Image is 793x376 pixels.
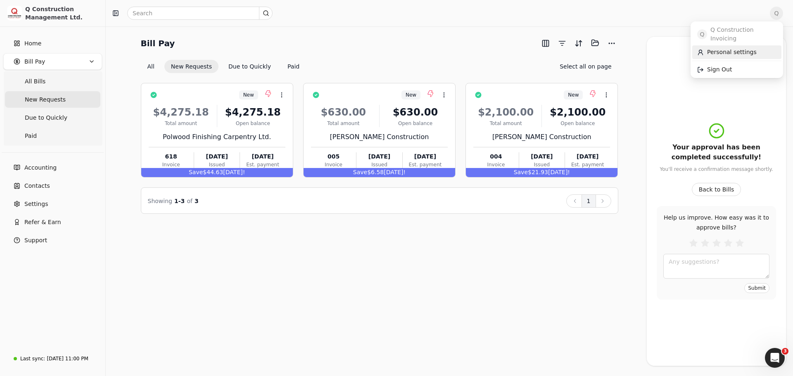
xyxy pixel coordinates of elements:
[148,198,172,204] span: Showing
[568,91,579,99] span: New
[8,97,157,128] div: Send us a messageWe'll be back online in 1 hour
[24,57,45,66] span: Bill Pay
[20,355,45,362] div: Last sync:
[25,114,67,122] span: Due to Quickly
[5,91,100,108] a: New Requests
[545,120,610,127] div: Open balance
[141,37,175,50] h2: Bill Pay
[25,95,66,104] span: New Requests
[12,237,153,253] div: How to Get Started with Early Payments
[24,236,47,245] span: Support
[243,91,254,99] span: New
[691,21,783,78] div: Q
[17,59,149,73] p: Hi Q 👋🏼
[47,355,88,362] div: [DATE] 11:00 PM
[18,278,37,284] span: Home
[194,161,240,168] div: Issued
[12,213,153,237] div: Receiving early payments through Quickly
[17,16,28,29] img: logo
[149,132,285,142] div: Polwood Finishing Carpentry Ltd.
[221,120,285,127] div: Open balance
[403,161,448,168] div: Est. payment
[174,198,185,204] span: 1 - 3
[240,152,285,161] div: [DATE]
[223,169,245,175] span: [DATE]!
[473,132,610,142] div: [PERSON_NAME] Construction
[141,168,293,177] div: $44.63
[697,29,707,39] span: Q
[707,48,757,57] span: Personal settings
[17,186,138,195] div: Understanding Quickly’s flexible fees
[25,132,37,140] span: Paid
[127,7,273,20] input: Search
[194,152,240,161] div: [DATE]
[25,77,45,86] span: All Bills
[406,91,416,99] span: New
[17,104,138,113] div: Send us a message
[473,152,518,161] div: 004
[187,198,192,204] span: of
[383,105,448,120] div: $630.00
[142,13,157,28] div: Close
[514,169,528,175] span: Save
[770,7,783,20] span: Q
[17,217,138,234] div: Receiving early payments through Quickly
[3,351,102,366] a: Last sync:[DATE] 11:00 PM
[565,152,610,161] div: [DATE]
[311,161,356,168] div: Invoice
[710,26,776,43] span: Q Construction Invoicing
[25,5,98,21] div: Q Construction Management Ltd.
[311,152,356,161] div: 005
[24,218,61,227] span: Refer & Earn
[3,214,102,230] button: Refer & Earn
[7,6,22,21] img: 3171ca1f-602b-4dfe-91f0-0ace091e1481.jpeg
[24,182,50,190] span: Contacts
[311,120,376,127] div: Total amount
[24,200,48,208] span: Settings
[17,241,138,249] div: How to Get Started with Early Payments
[473,120,538,127] div: Total amount
[304,168,455,177] div: $6.58
[466,168,617,177] div: $21.93
[131,278,144,284] span: Help
[660,166,773,173] div: You'll receive a confirmation message shortly.
[311,105,376,120] div: $630.00
[605,37,618,50] button: More
[112,13,129,30] img: Profile image for Evanne
[69,278,97,284] span: Messages
[141,60,306,73] div: Invoice filter options
[240,161,285,168] div: Est. payment
[17,201,138,210] div: How to Use Pay Cycles in Quickly
[164,60,218,73] button: New Requests
[565,161,610,168] div: Est. payment
[582,194,596,208] button: 1
[519,152,565,161] div: [DATE]
[545,105,610,120] div: $2,100.00
[473,161,518,168] div: Invoice
[149,105,214,120] div: $4,275.18
[589,36,602,50] button: Batch (0)
[195,198,199,204] span: 3
[519,161,565,168] div: Issued
[744,283,769,293] button: Submit
[5,109,100,126] a: Due to Quickly
[12,198,153,213] div: How to Use Pay Cycles in Quickly
[3,232,102,248] button: Support
[149,152,194,161] div: 618
[553,60,618,73] button: Select all on page
[17,167,67,176] span: Search for help
[12,163,153,180] button: Search for help
[12,183,153,198] div: Understanding Quickly’s flexible fees
[3,53,102,70] button: Bill Pay
[384,169,406,175] span: [DATE]!
[383,120,448,127] div: Open balance
[12,136,153,151] a: Book a walkthrough
[3,159,102,176] a: Accounting
[3,196,102,212] a: Settings
[765,348,785,368] iframe: Intercom live chat
[17,140,138,148] div: Book a walkthrough
[403,152,448,161] div: [DATE]
[356,152,402,161] div: [DATE]
[548,169,570,175] span: [DATE]!
[311,132,448,142] div: [PERSON_NAME] Construction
